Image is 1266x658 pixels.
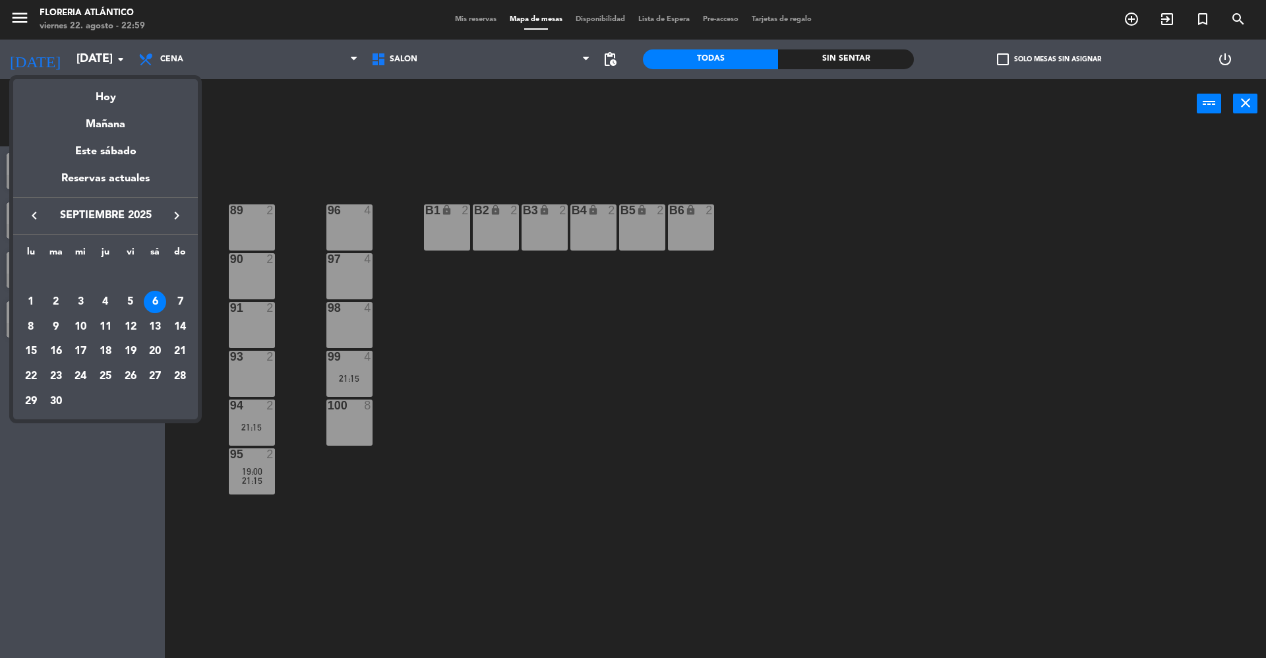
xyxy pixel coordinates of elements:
[169,208,185,224] i: keyboard_arrow_right
[94,291,117,313] div: 4
[18,389,44,414] td: 29 de septiembre de 2025
[143,339,168,364] td: 20 de septiembre de 2025
[20,291,42,313] div: 1
[119,340,142,363] div: 19
[144,316,166,338] div: 13
[18,264,193,289] td: SEP.
[44,364,69,389] td: 23 de septiembre de 2025
[93,339,118,364] td: 18 de septiembre de 2025
[93,364,118,389] td: 25 de septiembre de 2025
[93,245,118,265] th: jueves
[119,365,142,388] div: 26
[144,365,166,388] div: 27
[169,291,191,313] div: 7
[18,364,44,389] td: 22 de septiembre de 2025
[20,365,42,388] div: 22
[167,364,193,389] td: 28 de septiembre de 2025
[18,314,44,340] td: 8 de septiembre de 2025
[169,340,191,363] div: 21
[20,340,42,363] div: 15
[143,314,168,340] td: 13 de septiembre de 2025
[165,207,189,224] button: keyboard_arrow_right
[144,340,166,363] div: 20
[118,245,143,265] th: viernes
[68,289,93,314] td: 3 de septiembre de 2025
[44,389,69,414] td: 30 de septiembre de 2025
[44,314,69,340] td: 9 de septiembre de 2025
[22,207,46,224] button: keyboard_arrow_left
[44,289,69,314] td: 2 de septiembre de 2025
[169,365,191,388] div: 28
[169,316,191,338] div: 14
[118,339,143,364] td: 19 de septiembre de 2025
[13,79,198,106] div: Hoy
[69,316,92,338] div: 10
[45,316,67,338] div: 9
[26,208,42,224] i: keyboard_arrow_left
[94,365,117,388] div: 25
[18,339,44,364] td: 15 de septiembre de 2025
[45,365,67,388] div: 23
[20,390,42,413] div: 29
[68,339,93,364] td: 17 de septiembre de 2025
[69,365,92,388] div: 24
[94,340,117,363] div: 18
[68,364,93,389] td: 24 de septiembre de 2025
[13,106,198,133] div: Mañana
[167,314,193,340] td: 14 de septiembre de 2025
[18,289,44,314] td: 1 de septiembre de 2025
[69,340,92,363] div: 17
[68,314,93,340] td: 10 de septiembre de 2025
[167,245,193,265] th: domingo
[118,364,143,389] td: 26 de septiembre de 2025
[93,314,118,340] td: 11 de septiembre de 2025
[144,291,166,313] div: 6
[167,289,193,314] td: 7 de septiembre de 2025
[45,340,67,363] div: 16
[118,289,143,314] td: 5 de septiembre de 2025
[45,291,67,313] div: 2
[167,339,193,364] td: 21 de septiembre de 2025
[13,133,198,170] div: Este sábado
[143,364,168,389] td: 27 de septiembre de 2025
[44,339,69,364] td: 16 de septiembre de 2025
[46,207,165,224] span: septiembre 2025
[119,316,142,338] div: 12
[44,245,69,265] th: martes
[18,245,44,265] th: lunes
[143,289,168,314] td: 6 de septiembre de 2025
[68,245,93,265] th: miércoles
[13,170,198,197] div: Reservas actuales
[94,316,117,338] div: 11
[69,291,92,313] div: 3
[118,314,143,340] td: 12 de septiembre de 2025
[119,291,142,313] div: 5
[143,245,168,265] th: sábado
[93,289,118,314] td: 4 de septiembre de 2025
[45,390,67,413] div: 30
[20,316,42,338] div: 8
